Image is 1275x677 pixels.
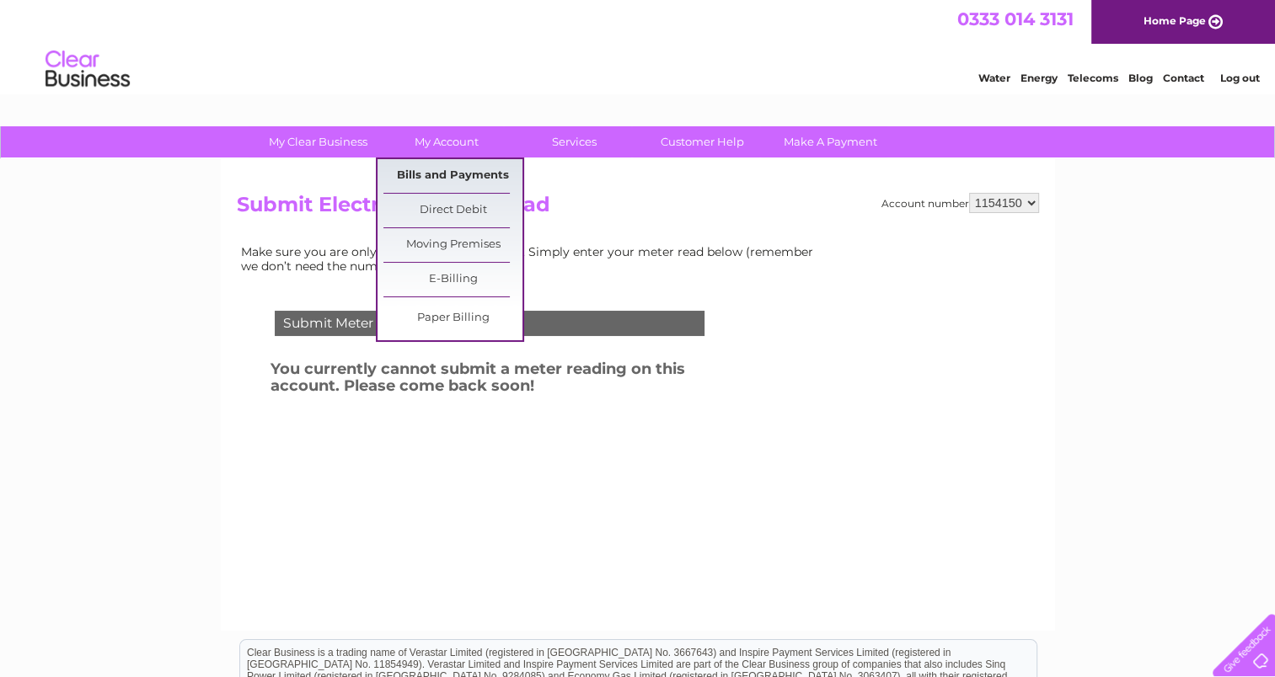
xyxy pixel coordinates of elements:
[1068,72,1118,84] a: Telecoms
[383,263,522,296] a: E-Billing
[633,126,772,157] a: Customer Help
[383,228,522,262] a: Moving Premises
[271,357,749,403] h3: You currently cannot submit a meter reading on this account. Please come back soon!
[761,126,900,157] a: Make A Payment
[377,126,516,157] a: My Account
[45,44,131,95] img: logo.png
[240,9,1037,82] div: Clear Business is a trading name of Verastar Limited (registered in [GEOGRAPHIC_DATA] No. 3667643...
[383,301,522,335] a: Paper Billing
[1219,72,1259,84] a: Log out
[275,311,704,336] div: Submit Meter Read
[383,159,522,193] a: Bills and Payments
[1128,72,1153,84] a: Blog
[978,72,1010,84] a: Water
[237,193,1039,225] h2: Submit Electricity Meter Read
[505,126,644,157] a: Services
[249,126,388,157] a: My Clear Business
[1163,72,1204,84] a: Contact
[881,193,1039,213] div: Account number
[237,241,827,276] td: Make sure you are only paying for what you use. Simply enter your meter read below (remember we d...
[383,194,522,227] a: Direct Debit
[957,8,1074,29] a: 0333 014 3131
[1021,72,1058,84] a: Energy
